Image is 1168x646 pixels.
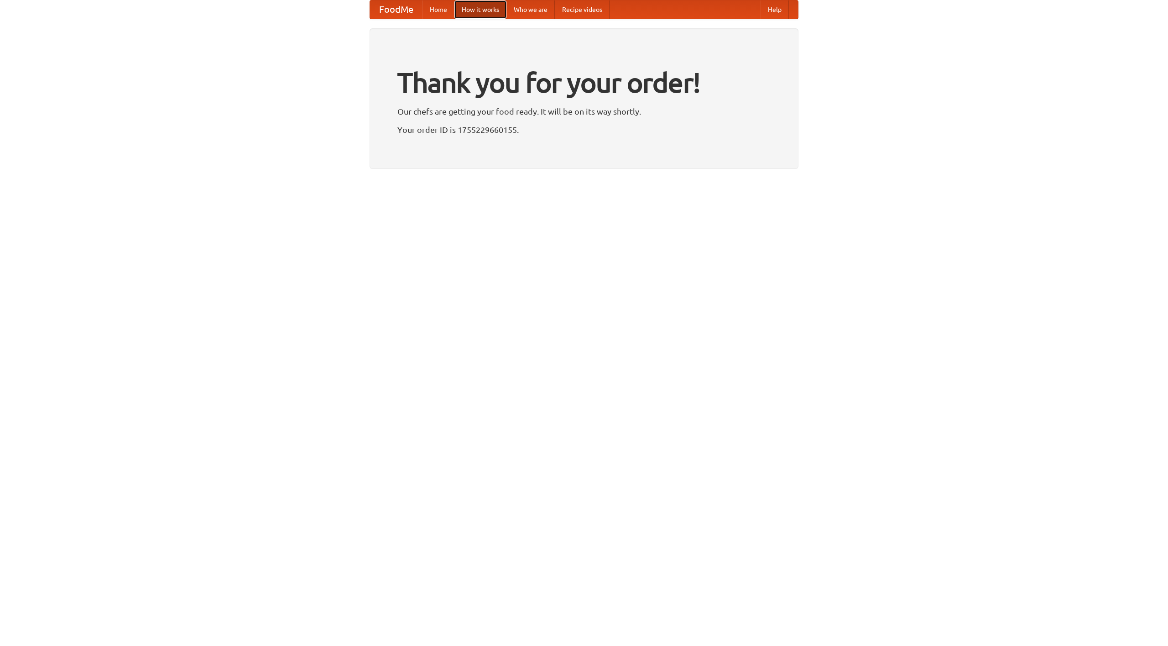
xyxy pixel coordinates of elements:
[397,61,771,105] h1: Thank you for your order!
[397,123,771,137] p: Your order ID is 1755229660155.
[370,0,422,19] a: FoodMe
[454,0,506,19] a: How it works
[506,0,555,19] a: Who we are
[555,0,610,19] a: Recipe videos
[397,105,771,118] p: Our chefs are getting your food ready. It will be on its way shortly.
[761,0,789,19] a: Help
[422,0,454,19] a: Home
